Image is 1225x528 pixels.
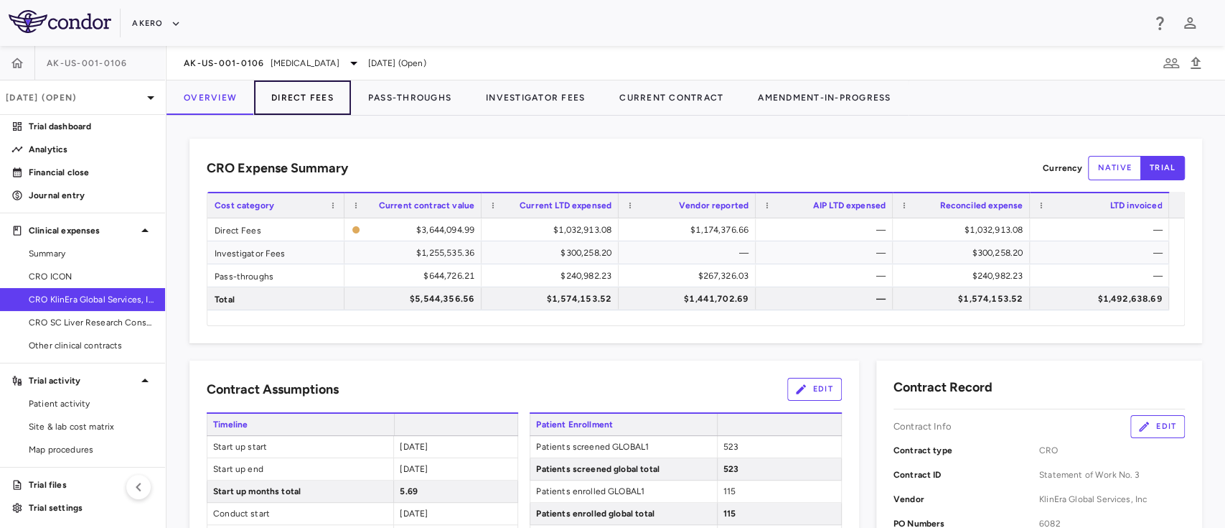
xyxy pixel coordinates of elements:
span: [MEDICAL_DATA] [271,57,339,70]
p: Trial files [29,478,154,491]
span: Current contract value [379,200,474,210]
p: Contract ID [893,468,1039,481]
span: CRO [1039,444,1185,457]
button: Overview [166,80,254,115]
div: — [632,241,748,264]
div: — [769,264,886,287]
p: Trial dashboard [29,120,154,133]
div: — [1043,264,1162,287]
div: $300,258.20 [494,241,611,264]
p: Trial activity [29,374,136,387]
div: $1,441,702.69 [632,287,748,310]
span: 115 [723,509,736,519]
button: Direct Fees [254,80,351,115]
div: $1,574,153.52 [494,287,611,310]
div: — [769,218,886,241]
span: [DATE] [400,509,428,519]
div: $1,492,638.69 [1043,287,1162,310]
span: KlinEra Global Services, Inc [1039,493,1185,506]
span: CRO SC Liver Research Consortium LLC [29,316,154,329]
p: Vendor [893,493,1039,506]
div: $3,644,094.99 [366,218,474,241]
span: CRO ICON [29,270,154,283]
span: Conduct start [207,503,393,524]
div: Total [207,287,344,310]
div: $1,174,376.66 [632,218,748,241]
button: trial [1140,156,1185,180]
span: Start up end [207,458,393,480]
span: [DATE] (Open) [368,57,426,70]
h6: Contract Assumptions [207,380,339,399]
div: $1,255,535.36 [357,241,474,264]
button: Investigator Fees [469,80,602,115]
div: $644,726.21 [357,264,474,287]
div: $1,032,913.08 [494,218,611,241]
div: $5,544,356.56 [357,287,474,310]
p: Clinical expenses [29,224,136,237]
span: [DATE] [400,464,428,474]
span: AK-US-001-0106 [47,57,128,69]
span: Patients enrolled GLOBAL1 [530,481,716,502]
span: LTD invoiced [1110,200,1163,210]
p: Contract type [893,444,1039,457]
button: Amendment-In-Progress [741,80,908,115]
p: Financial close [29,166,154,179]
span: Start up months total [207,481,393,502]
span: The contract record and uploaded budget values do not match. Please review the contract record an... [352,219,474,240]
span: Timeline [207,414,394,435]
span: Current LTD expensed [520,200,611,210]
div: $300,258.20 [906,241,1023,264]
h6: CRO Expense Summary [207,159,348,178]
div: $1,574,153.52 [906,287,1023,310]
span: Patients screened GLOBAL1 [530,436,716,458]
p: Trial settings [29,501,154,514]
span: Cost category [215,200,274,210]
div: — [769,241,886,264]
button: native [1088,156,1141,180]
span: Patient Enrollment [530,414,717,435]
button: Akero [132,12,180,35]
div: Investigator Fees [207,241,344,264]
span: AIP LTD expensed [813,200,886,210]
p: [DATE] (Open) [6,91,142,104]
div: $240,982.23 [906,264,1023,287]
h6: Contract Record [893,378,992,397]
div: — [1043,218,1162,241]
div: Direct Fees [207,218,344,241]
div: $267,326.03 [632,264,748,287]
span: Start up start [207,436,393,458]
span: Patient activity [29,397,154,410]
span: Reconciled expense [939,200,1023,210]
button: Pass-Throughs [351,80,469,115]
button: Edit [787,378,842,401]
div: Pass-throughs [207,264,344,287]
span: AK-US-001-0106 [184,57,265,69]
span: 523 [723,442,738,452]
p: Currency [1043,162,1082,175]
p: Journal entry [29,189,154,202]
div: — [769,287,886,310]
span: 523 [723,464,738,474]
span: 115 [723,486,736,496]
span: Site & lab cost matrix [29,420,154,433]
span: Patients enrolled global total [530,503,716,524]
span: Other clinical contracts [29,339,154,352]
span: Patients screened global total [530,458,716,480]
div: $240,982.23 [494,264,611,287]
span: Map procedures [29,443,154,456]
p: Contract Info [893,420,952,433]
span: [DATE] [400,442,428,452]
div: — [1043,241,1162,264]
span: Summary [29,247,154,260]
span: Statement of Work No. 3 [1039,468,1185,481]
button: Current Contract [602,80,741,115]
div: $1,032,913.08 [906,218,1023,241]
span: CRO KlinEra Global Services, Inc [29,293,154,306]
img: logo-full-BYUhSk78.svg [9,10,111,33]
button: Edit [1130,415,1185,438]
p: Analytics [29,143,154,156]
span: 5.69 [400,486,418,496]
span: Vendor reported [679,200,748,210]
